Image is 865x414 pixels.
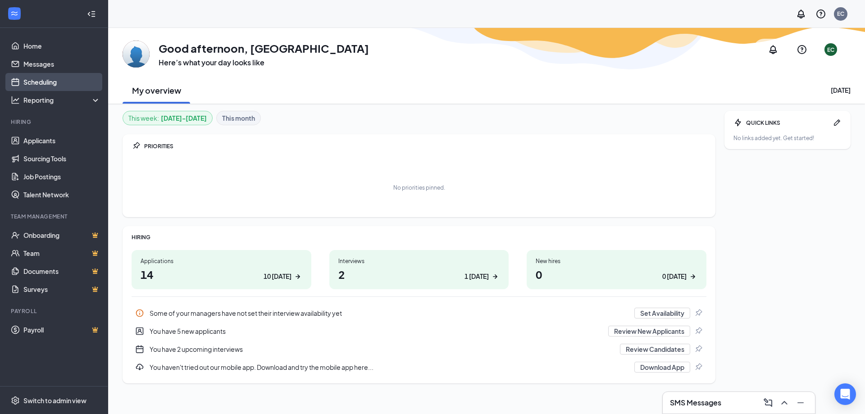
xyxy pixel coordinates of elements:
[670,398,721,408] h3: SMS Messages
[694,327,703,336] svg: Pin
[23,73,100,91] a: Scheduling
[150,327,603,336] div: You have 5 new applicants
[634,308,690,318] button: Set Availability
[763,397,774,408] svg: ComposeMessage
[23,244,100,262] a: TeamCrown
[796,9,806,19] svg: Notifications
[608,326,690,337] button: Review New Applicants
[132,141,141,150] svg: Pin
[132,358,706,376] a: DownloadYou haven't tried out our mobile app. Download and try the mobile app here...Download AppPin
[144,142,706,150] div: PRIORITIES
[694,363,703,372] svg: Pin
[87,9,96,18] svg: Collapse
[23,150,100,168] a: Sourcing Tools
[23,321,100,339] a: PayrollCrown
[132,304,706,322] a: InfoSome of your managers have not set their interview availability yetSet AvailabilityPin
[815,9,826,19] svg: QuestionInfo
[150,309,629,318] div: Some of your managers have not set their interview availability yet
[135,309,144,318] svg: Info
[23,186,100,204] a: Talent Network
[694,345,703,354] svg: Pin
[135,345,144,354] svg: CalendarNew
[161,113,207,123] b: [DATE] - [DATE]
[536,257,697,265] div: New hires
[491,272,500,281] svg: ArrowRight
[132,250,311,289] a: Applications1410 [DATE]ArrowRight
[768,44,778,55] svg: Notifications
[393,184,445,191] div: No priorities pinned.
[329,250,509,289] a: Interviews21 [DATE]ArrowRight
[338,257,500,265] div: Interviews
[11,118,99,126] div: Hiring
[11,396,20,405] svg: Settings
[132,340,706,358] a: CalendarNewYou have 2 upcoming interviewsReview CandidatesPin
[837,10,844,18] div: EC
[777,396,792,410] button: ChevronUp
[793,396,808,410] button: Minimize
[132,233,706,241] div: HIRING
[795,397,806,408] svg: Minimize
[797,44,807,55] svg: QuestionInfo
[23,132,100,150] a: Applicants
[23,96,101,105] div: Reporting
[23,55,100,73] a: Messages
[733,118,742,127] svg: Bolt
[23,280,100,298] a: SurveysCrown
[150,345,615,354] div: You have 2 upcoming interviews
[527,250,706,289] a: New hires00 [DATE]ArrowRight
[11,307,99,315] div: Payroll
[338,267,500,282] h1: 2
[831,86,851,95] div: [DATE]
[688,272,697,281] svg: ArrowRight
[662,272,687,281] div: 0 [DATE]
[23,396,86,405] div: Switch to admin view
[536,267,697,282] h1: 0
[159,58,369,68] h3: Here’s what your day looks like
[23,226,100,244] a: OnboardingCrown
[761,396,775,410] button: ComposeMessage
[128,113,207,123] div: This week :
[132,358,706,376] div: You haven't tried out our mobile app. Download and try the mobile app here...
[11,96,20,105] svg: Analysis
[834,383,856,405] div: Open Intercom Messenger
[135,363,144,372] svg: Download
[23,168,100,186] a: Job Postings
[11,213,99,220] div: Team Management
[132,85,181,96] h2: My overview
[779,397,790,408] svg: ChevronUp
[264,272,291,281] div: 10 [DATE]
[464,272,489,281] div: 1 [DATE]
[634,362,690,373] button: Download App
[23,262,100,280] a: DocumentsCrown
[141,267,302,282] h1: 14
[746,119,829,127] div: QUICK LINKS
[132,340,706,358] div: You have 2 upcoming interviews
[733,134,842,142] div: No links added yet. Get started!
[10,9,19,18] svg: WorkstreamLogo
[132,322,706,340] a: UserEntityYou have 5 new applicantsReview New ApplicantsPin
[132,304,706,322] div: Some of your managers have not set their interview availability yet
[123,41,150,68] img: Ellicott City
[827,46,834,54] div: EC
[135,327,144,336] svg: UserEntity
[833,118,842,127] svg: Pen
[23,37,100,55] a: Home
[222,113,255,123] b: This month
[293,272,302,281] svg: ArrowRight
[150,363,629,372] div: You haven't tried out our mobile app. Download and try the mobile app here...
[694,309,703,318] svg: Pin
[620,344,690,355] button: Review Candidates
[141,257,302,265] div: Applications
[159,41,369,56] h1: Good afternoon, [GEOGRAPHIC_DATA]
[132,322,706,340] div: You have 5 new applicants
